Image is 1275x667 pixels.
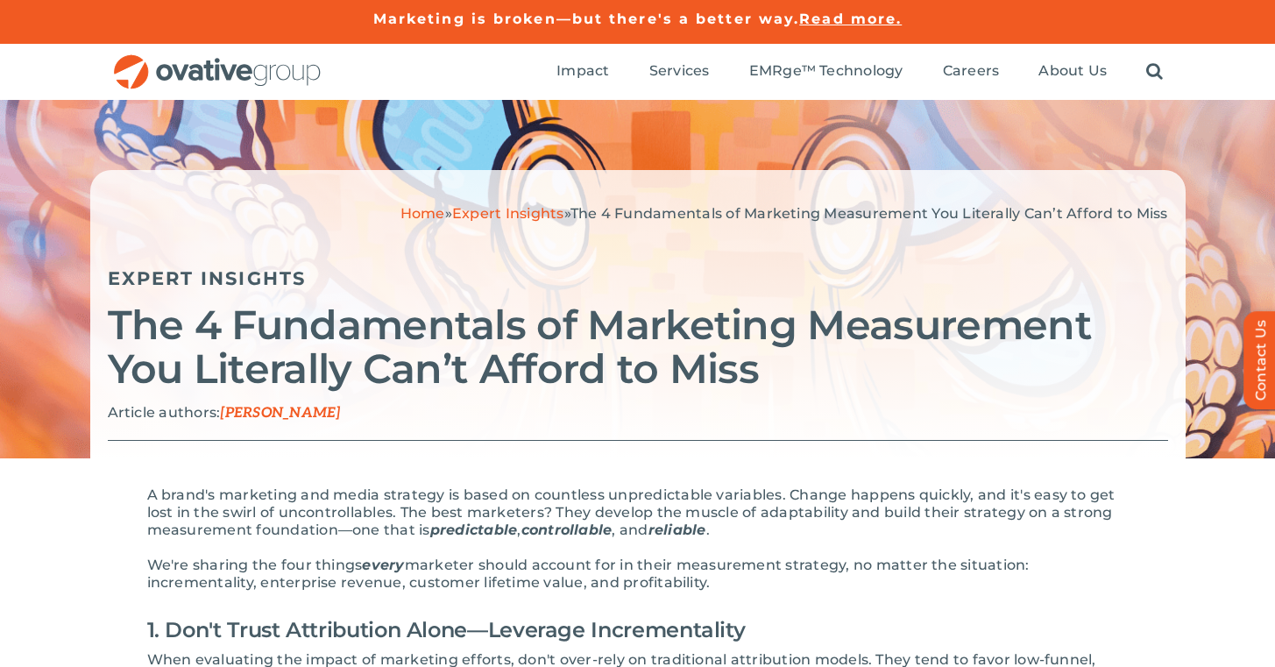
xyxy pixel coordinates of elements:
span: » » [400,205,1168,222]
a: EMRge™ Technology [749,62,903,82]
span: reliable [648,522,706,538]
span: A brand's marketing and media strategy is based on countless unpredictable variables. Change happ... [147,486,1116,538]
span: every [362,557,404,573]
a: Impact [556,62,609,82]
a: Careers [943,62,1000,82]
span: predictable [430,522,518,538]
span: marketer should account for in their measurement strategy, no matter the situation: incrementalit... [147,557,1030,591]
span: . [706,522,710,538]
a: Expert Insights [108,267,307,289]
span: Careers [943,62,1000,80]
a: Search [1146,62,1163,82]
span: controllable [521,522,613,538]
p: Article authors: [108,404,1168,422]
span: We're sharing the four things [147,557,363,573]
h2: The 4 Fundamentals of Marketing Measurement You Literally Can’t Afford to Miss [108,303,1168,391]
a: Home [400,205,445,222]
nav: Menu [556,44,1163,100]
a: About Us [1038,62,1107,82]
h2: 1. Don't Trust Attribution Alone—Leverage Incrementality [147,609,1129,651]
span: [PERSON_NAME] [220,405,340,422]
span: The 4 Fundamentals of Marketing Measurement You Literally Can’t Afford to Miss [570,205,1168,222]
a: Marketing is broken—but there's a better way. [373,11,800,27]
span: Impact [556,62,609,80]
span: About Us [1038,62,1107,80]
span: EMRge™ Technology [749,62,903,80]
a: Services [649,62,710,82]
span: , and [612,522,648,538]
span: , [517,522,521,538]
span: Services [649,62,710,80]
a: OG_Full_horizontal_RGB [112,53,322,69]
a: Read more. [799,11,902,27]
a: Expert Insights [452,205,564,222]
